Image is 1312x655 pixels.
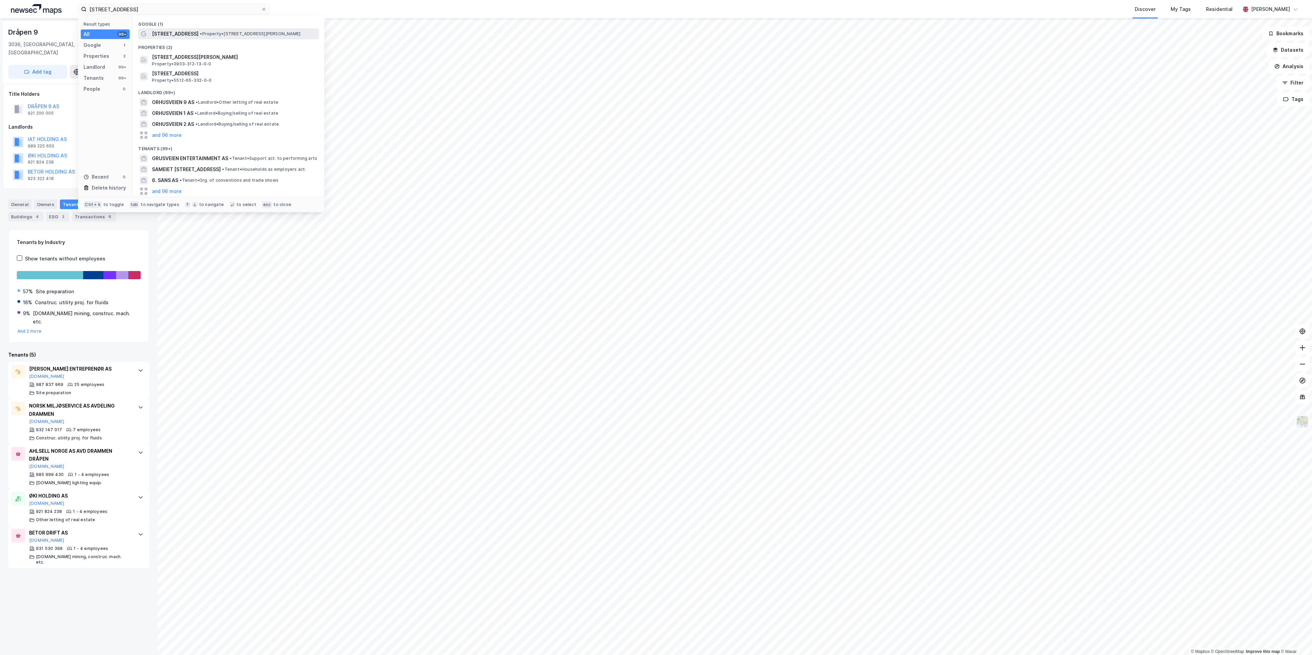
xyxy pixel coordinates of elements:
[83,173,109,181] div: Recent
[72,212,116,221] div: Transactions
[230,156,317,161] span: Tenant • Support act. to performing arts
[195,121,197,127] span: •
[60,200,92,209] div: Tenants
[8,27,39,38] div: Dråpen 9
[230,156,232,161] span: •
[29,374,64,379] button: [DOMAIN_NAME]
[35,298,108,307] div: Construc. utility proj. for fluids
[195,111,197,116] span: •
[34,200,57,209] div: Owners
[34,213,41,220] div: 4
[36,517,95,523] div: Other letting of real estate
[36,480,102,486] div: [DOMAIN_NAME] lighting equip.
[133,141,324,153] div: Tenants (99+)
[133,39,324,52] div: Properties (2)
[152,154,228,163] span: GRUSVEIEN ENTERTAINMENT AS
[23,298,32,307] div: 16%
[8,200,31,209] div: General
[83,85,100,93] div: People
[83,41,101,49] div: Google
[1206,5,1233,13] div: Residential
[133,16,324,28] div: Google (1)
[28,176,54,181] div: 923 322 418
[1262,27,1309,40] button: Bookmarks
[29,402,131,418] div: NORSK MILJØSERVICE AS AVDELING DRAMMEN
[87,4,261,14] input: Search by address, cadastre, landlords, tenants or people
[83,52,109,60] div: Properties
[180,178,279,183] span: Tenant • Org. of conventions and trade shows
[1296,415,1309,428] img: Z
[33,309,140,326] div: [DOMAIN_NAME] mining, construc. mach. etc.
[152,69,316,78] span: [STREET_ADDRESS]
[1246,649,1280,654] a: Improve this map
[9,123,149,131] div: Landlords
[129,201,140,208] div: tab
[83,74,104,82] div: Tenants
[196,100,278,105] span: Landlord • Other letting of real estate
[36,546,63,551] div: 931 530 399
[117,64,127,70] div: 99+
[60,213,66,220] div: 2
[1278,622,1312,655] iframe: Chat Widget
[25,255,105,263] div: Show tenants without employees
[73,509,107,514] div: 1 - 4 employees
[36,287,74,296] div: Site preparation
[8,65,67,79] button: Add tag
[29,538,64,543] button: [DOMAIN_NAME]
[121,174,127,180] div: 0
[8,40,112,57] div: 3036, [GEOGRAPHIC_DATA], [GEOGRAPHIC_DATA]
[199,202,224,207] div: to navigate
[152,61,211,67] span: Property • 3903-312-13-0-0
[117,75,127,81] div: 99+
[121,42,127,48] div: 1
[1267,43,1309,57] button: Datasets
[133,85,324,97] div: Landlord (99+)
[1277,92,1309,106] button: Tags
[36,390,71,396] div: Site preparation
[36,554,131,565] div: [DOMAIN_NAME] mining, construc. mach. etc.
[23,287,33,296] div: 57%
[8,212,43,221] div: Buildings
[46,212,69,221] div: ESG
[11,4,62,14] img: logo.a4113a55bc3d86da70a041830d287a7e.svg
[152,120,194,128] span: ORHUSVEIEN 2 AS
[152,131,182,139] button: and 96 more
[152,187,182,195] button: and 96 more
[83,30,90,38] div: All
[36,435,102,441] div: Construc. utility proj. for fluids
[121,53,127,59] div: 2
[83,201,102,208] div: Ctrl + k
[152,165,221,174] span: SAMEIET [STREET_ADDRESS]
[83,63,105,71] div: Landlord
[29,492,131,500] div: ØKI HOLDING AS
[196,100,198,105] span: •
[29,419,64,424] button: [DOMAIN_NAME]
[152,78,211,83] span: Property • 5512-65-332-0-0
[36,382,63,387] div: 987 837 969
[23,309,30,318] div: 9%
[200,31,202,36] span: •
[152,53,316,61] span: [STREET_ADDRESS][PERSON_NAME]
[83,22,130,27] div: Result types
[273,202,291,207] div: to close
[75,472,109,477] div: 1 - 4 employees
[222,167,306,172] span: Tenant • Households as employers act.
[9,90,149,98] div: Title Holders
[36,509,62,514] div: 921 824 238
[195,111,278,116] span: Landlord • Buying/selling of real estate
[17,238,141,246] div: Tenants by Industry
[1269,60,1309,73] button: Analysis
[195,121,279,127] span: Landlord • Buying/selling of real estate
[36,472,64,477] div: 985 999 430
[152,176,178,184] span: 6. SANS AS
[74,382,104,387] div: 25 employees
[1276,76,1309,90] button: Filter
[28,143,54,149] div: 989 225 650
[152,109,193,117] span: ORHUSVEIEN 1 AS
[28,159,54,165] div: 921 824 238
[8,351,149,359] div: Tenants (5)
[103,202,124,207] div: to toggle
[28,111,54,116] div: 921 200 005
[1251,5,1290,13] div: [PERSON_NAME]
[222,167,224,172] span: •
